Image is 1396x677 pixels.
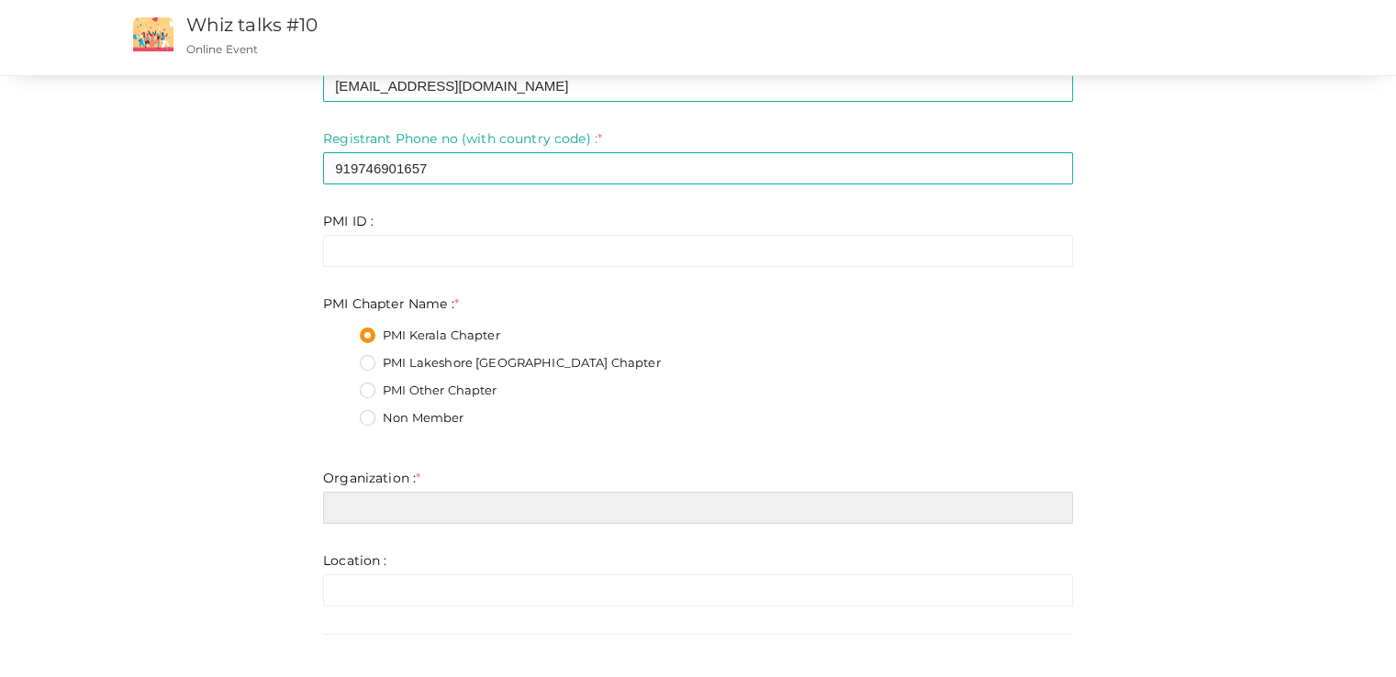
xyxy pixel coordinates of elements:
[186,41,885,57] p: Online Event
[360,382,497,400] label: PMI Other Chapter
[323,70,1073,102] input: Enter registrant email here.
[186,14,318,36] a: Whiz talks #10
[323,129,602,148] label: Registrant Phone no (with country code) :
[133,17,173,51] img: event2.png
[360,409,463,427] label: Non Member
[323,152,1073,184] input: Enter registrant phone no here.
[360,327,500,345] label: PMI Kerala Chapter
[360,354,660,372] label: PMI Lakeshore [GEOGRAPHIC_DATA] Chapter
[323,469,420,487] label: Organization :
[323,212,374,230] label: PMI ID :
[323,294,459,313] label: PMI Chapter Name :
[323,551,386,570] label: Location :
